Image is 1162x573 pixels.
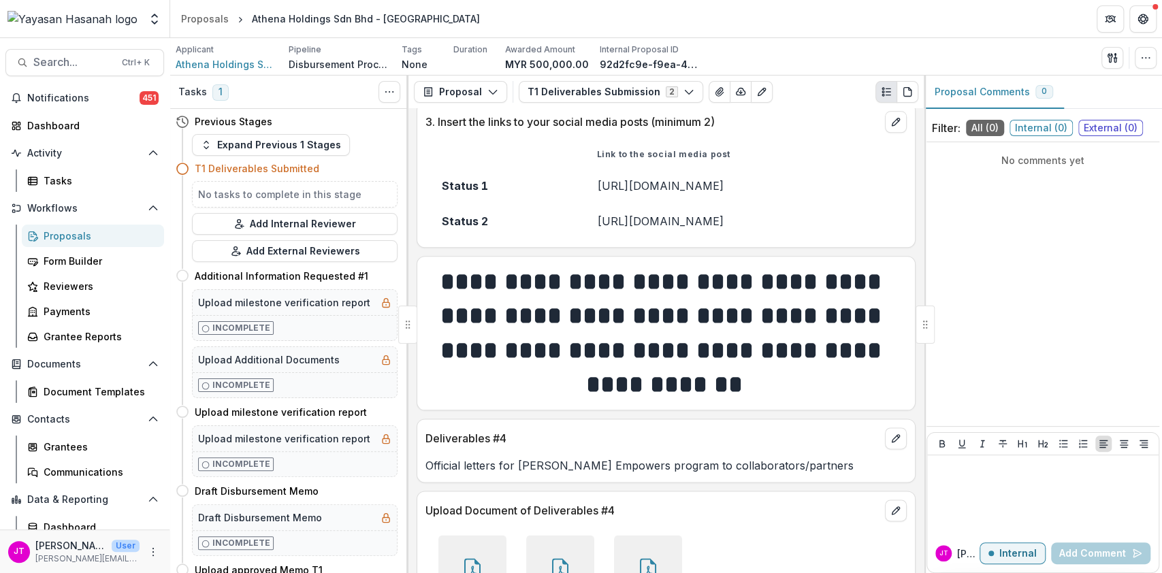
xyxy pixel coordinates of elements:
[519,81,703,103] button: T1 Deliverables Submission2
[176,9,234,29] a: Proposals
[453,44,487,56] p: Duration
[27,494,142,506] span: Data & Reporting
[5,197,164,219] button: Open Workflows
[934,436,950,452] button: Bold
[44,520,153,534] div: Dashboard
[44,174,153,188] div: Tasks
[198,295,370,310] h5: Upload milestone verification report
[5,49,164,76] button: Search...
[7,11,138,27] img: Yayasan Hasanah logo
[44,254,153,268] div: Form Builder
[22,169,164,192] a: Tasks
[5,87,164,109] button: Notifications451
[1135,436,1152,452] button: Align Right
[22,516,164,538] a: Dashboard
[176,57,278,71] a: Athena Holdings Sdn Bhd
[425,114,879,130] p: 3. Insert the links to your social media posts (minimum 2)
[44,384,153,399] div: Document Templates
[145,544,161,560] button: More
[44,279,153,293] div: Reviewers
[885,500,907,521] button: edit
[145,5,164,33] button: Open entity switcher
[44,304,153,318] div: Payments
[35,538,106,553] p: [PERSON_NAME]
[1010,120,1073,136] span: Internal ( 0 )
[600,57,702,71] p: 92d2fc9e-f9ea-432c-ba08-6f2c66cdc5a0
[22,250,164,272] a: Form Builder
[212,458,270,470] p: Incomplete
[939,550,948,557] div: Josselyn Tan
[974,436,990,452] button: Italicize
[505,57,589,71] p: MYR 500,000.00
[44,465,153,479] div: Communications
[198,353,340,367] h5: Upload Additional Documents
[378,81,400,103] button: Toggle View Cancelled Tasks
[44,329,153,344] div: Grantee Reports
[425,203,581,239] td: Status 2
[22,300,164,323] a: Payments
[425,457,907,474] p: Official letters for [PERSON_NAME] Empowers program to collaborators/partners
[5,353,164,375] button: Open Documents
[22,225,164,247] a: Proposals
[176,9,485,29] nav: breadcrumb
[875,81,897,103] button: Plaintext view
[27,148,142,159] span: Activity
[192,213,398,235] button: Add Internal Reviewer
[212,379,270,391] p: Incomplete
[932,153,1154,167] p: No comments yet
[1116,436,1132,452] button: Align Center
[5,142,164,164] button: Open Activity
[212,537,270,549] p: Incomplete
[932,120,961,136] p: Filter:
[1014,436,1031,452] button: Heading 1
[995,436,1011,452] button: Strike
[212,84,229,101] span: 1
[27,414,142,425] span: Contacts
[600,44,679,56] p: Internal Proposal ID
[22,436,164,458] a: Grantees
[885,427,907,449] button: edit
[980,542,1046,564] button: Internal
[5,408,164,430] button: Open Contacts
[22,380,164,403] a: Document Templates
[581,203,907,239] td: [URL][DOMAIN_NAME]
[22,275,164,297] a: Reviewers
[289,57,391,71] p: Disbursement Process
[885,111,907,133] button: edit
[1095,436,1112,452] button: Align Left
[252,12,480,26] div: Athena Holdings Sdn Bhd - [GEOGRAPHIC_DATA]
[198,431,370,446] h5: Upload milestone verification report
[35,553,140,565] p: [PERSON_NAME][EMAIL_ADDRESS][DOMAIN_NAME]
[954,436,970,452] button: Underline
[195,405,367,419] h4: Upload milestone verification report
[195,114,272,129] h4: Previous Stages
[402,44,422,56] p: Tags
[27,203,142,214] span: Workflows
[140,91,159,105] span: 451
[119,55,152,70] div: Ctrl + K
[14,547,25,556] div: Josselyn Tan
[1051,542,1150,564] button: Add Comment
[966,120,1004,136] span: All ( 0 )
[414,81,507,103] button: Proposal
[751,81,773,103] button: Edit as form
[425,502,879,519] p: Upload Document of Deliverables #4
[581,168,907,203] td: [URL][DOMAIN_NAME]
[192,134,350,156] button: Expand Previous 1 Stages
[176,44,214,56] p: Applicant
[22,325,164,348] a: Grantee Reports
[1035,436,1051,452] button: Heading 2
[33,56,114,69] span: Search...
[999,548,1037,559] p: Internal
[505,44,575,56] p: Awarded Amount
[22,461,164,483] a: Communications
[425,168,581,203] td: Status 1
[1075,436,1091,452] button: Ordered List
[195,269,368,283] h4: Additional Information Requested #1
[27,118,153,133] div: Dashboard
[27,93,140,104] span: Notifications
[402,57,427,71] p: None
[5,489,164,510] button: Open Data & Reporting
[44,440,153,454] div: Grantees
[178,86,207,98] h3: Tasks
